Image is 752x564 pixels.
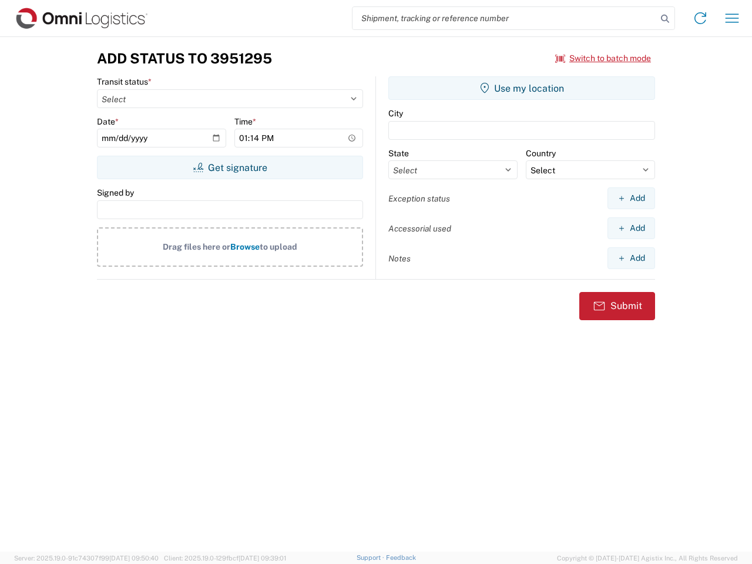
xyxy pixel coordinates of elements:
[579,292,655,320] button: Submit
[109,555,159,562] span: [DATE] 09:50:40
[607,187,655,209] button: Add
[386,554,416,561] a: Feedback
[388,108,403,119] label: City
[388,148,409,159] label: State
[526,148,556,159] label: Country
[163,242,230,251] span: Drag files here or
[607,217,655,239] button: Add
[97,187,134,198] label: Signed by
[97,76,152,87] label: Transit status
[239,555,286,562] span: [DATE] 09:39:01
[14,555,159,562] span: Server: 2025.19.0-91c74307f99
[97,50,272,67] h3: Add Status to 3951295
[164,555,286,562] span: Client: 2025.19.0-129fbcf
[230,242,260,251] span: Browse
[388,76,655,100] button: Use my location
[97,156,363,179] button: Get signature
[388,253,411,264] label: Notes
[260,242,297,251] span: to upload
[555,49,651,68] button: Switch to batch mode
[352,7,657,29] input: Shipment, tracking or reference number
[357,554,386,561] a: Support
[388,193,450,204] label: Exception status
[97,116,119,127] label: Date
[607,247,655,269] button: Add
[557,553,738,563] span: Copyright © [DATE]-[DATE] Agistix Inc., All Rights Reserved
[388,223,451,234] label: Accessorial used
[234,116,256,127] label: Time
